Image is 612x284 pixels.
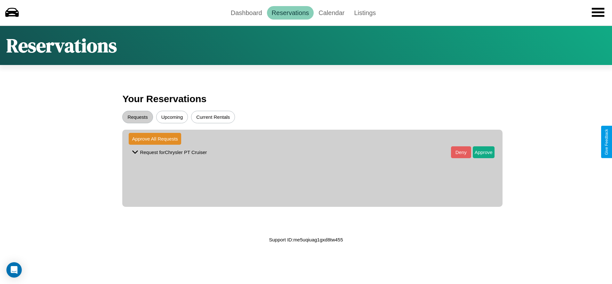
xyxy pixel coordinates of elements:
[156,111,188,123] button: Upcoming
[604,129,609,155] div: Give Feedback
[269,235,343,244] p: Support ID: me5uqiuag1gxd8tw455
[140,148,207,157] p: Request for Chrysler PT Cruiser
[129,133,181,145] button: Approve All Requests
[267,6,314,20] a: Reservations
[226,6,267,20] a: Dashboard
[6,262,22,278] div: Open Intercom Messenger
[191,111,235,123] button: Current Rentals
[122,90,489,108] h3: Your Reservations
[473,146,495,158] button: Approve
[314,6,349,20] a: Calendar
[451,146,471,158] button: Deny
[6,32,117,59] h1: Reservations
[122,111,153,123] button: Requests
[349,6,381,20] a: Listings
